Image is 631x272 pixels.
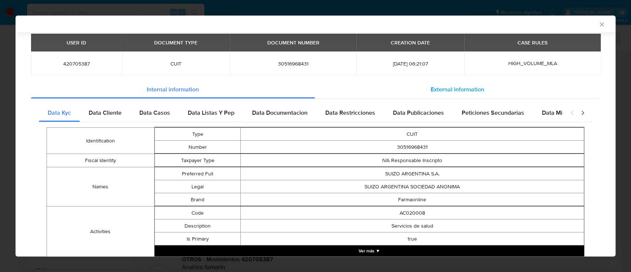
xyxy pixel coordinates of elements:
td: Names [47,167,155,206]
td: 30516968431 [241,141,584,154]
span: External information [431,85,484,94]
div: Detailed info [31,81,600,98]
span: Data Publicaciones [393,108,444,117]
div: USER ID [62,36,91,49]
td: Code [155,206,240,219]
td: Activities [47,206,155,257]
td: Fiscal Identity [47,154,155,167]
button: Expand array [155,245,584,256]
span: 30516968431 [239,60,347,67]
td: Brand [155,193,240,206]
td: Farmaonline [241,193,584,206]
span: Data Listas Y Pep [188,108,234,117]
span: Data Restricciones [325,108,375,117]
span: Data Casos [139,108,170,117]
td: Preferred Full [155,167,240,180]
td: Description [155,219,240,232]
td: SUIZO ARGENTINA S.A. [241,167,584,180]
div: CREATION DATE [386,36,434,49]
td: SUIZO ARGENTINA SOCIEDAD ANONIMA [241,180,584,193]
span: HIGH_VOLUME_MLA [508,60,557,67]
td: true [241,232,584,245]
td: Legal [155,180,240,193]
span: Data Cliente [89,108,122,117]
td: Identification [47,128,155,154]
button: Cerrar ventana [598,21,605,27]
div: Detailed internal info [39,104,563,122]
span: Peticiones Secundarias [462,108,524,117]
span: Internal information [147,85,199,94]
span: Data Minoridad [542,108,583,117]
span: [DATE] 06:21:07 [365,60,456,67]
span: CUIT [131,60,221,67]
span: Data Documentacion [252,108,308,117]
td: Taxpayer Type [155,154,240,167]
span: 420705387 [40,60,113,67]
div: closure-recommendation-modal [16,16,615,256]
td: IVA Responsable Inscripto [241,154,584,167]
div: CASE RULES [513,36,552,49]
span: Data Kyc [48,108,71,117]
td: Is Primary [155,232,240,245]
div: DOCUMENT NUMBER [262,36,323,49]
td: Number [155,141,240,154]
td: Servicios de salud [241,219,584,232]
div: DOCUMENT TYPE [150,36,202,49]
td: CUIT [241,128,584,141]
td: Type [155,128,240,141]
td: AC020008 [241,206,584,219]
